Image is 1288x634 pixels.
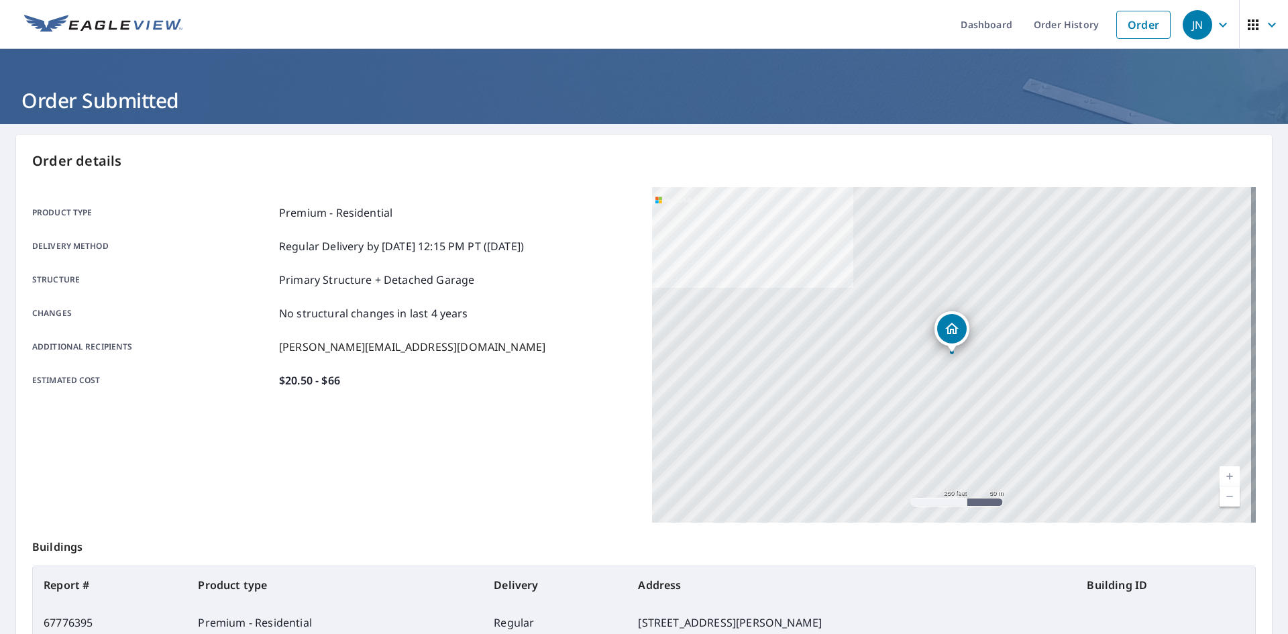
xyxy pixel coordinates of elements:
[279,339,545,355] p: [PERSON_NAME][EMAIL_ADDRESS][DOMAIN_NAME]
[32,372,274,388] p: Estimated cost
[279,305,468,321] p: No structural changes in last 4 years
[279,372,340,388] p: $20.50 - $66
[1220,466,1240,486] a: Current Level 17, Zoom In
[187,566,483,604] th: Product type
[16,87,1272,114] h1: Order Submitted
[32,151,1256,171] p: Order details
[1220,486,1240,507] a: Current Level 17, Zoom Out
[24,15,182,35] img: EV Logo
[33,566,187,604] th: Report #
[1116,11,1171,39] a: Order
[32,305,274,321] p: Changes
[32,523,1256,566] p: Buildings
[32,339,274,355] p: Additional recipients
[32,238,274,254] p: Delivery method
[279,238,524,254] p: Regular Delivery by [DATE] 12:15 PM PT ([DATE])
[32,272,274,288] p: Structure
[279,205,392,221] p: Premium - Residential
[483,566,627,604] th: Delivery
[1183,10,1212,40] div: JN
[1076,566,1255,604] th: Building ID
[627,566,1076,604] th: Address
[279,272,474,288] p: Primary Structure + Detached Garage
[32,205,274,221] p: Product type
[934,311,969,353] div: Dropped pin, building 1, Residential property, 1117 Westmoreland Rd Alexandria, VA 22308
